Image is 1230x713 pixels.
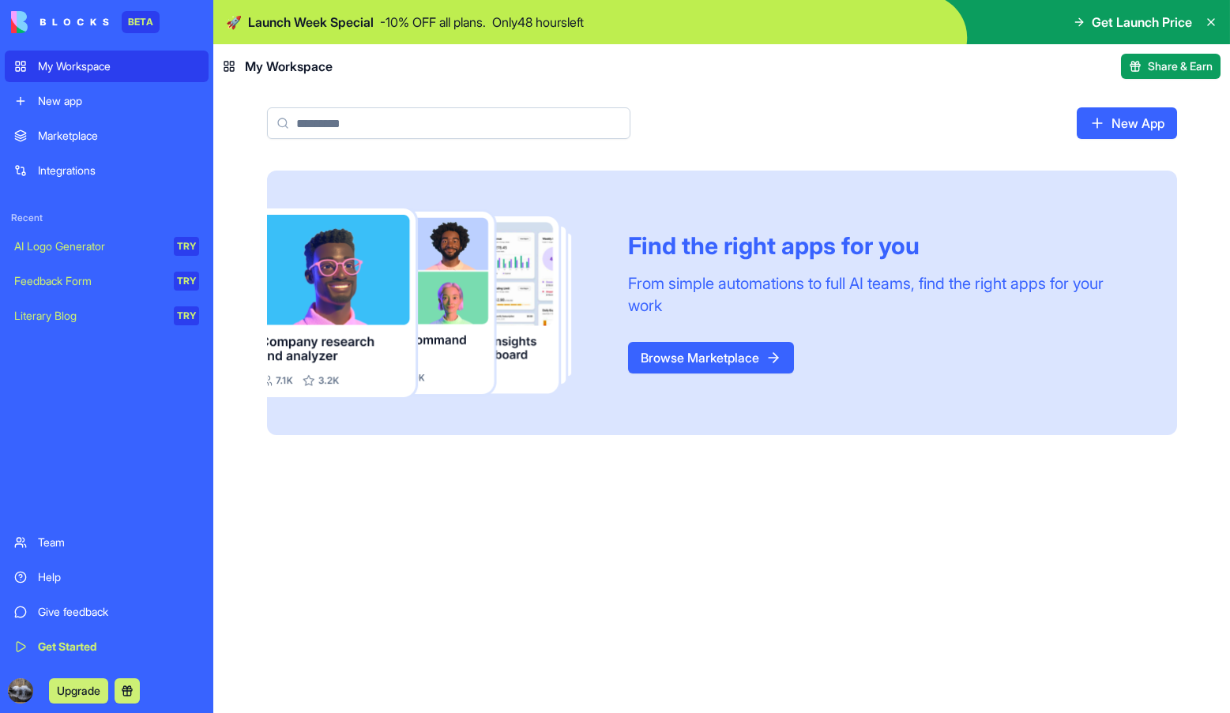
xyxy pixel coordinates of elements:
a: Give feedback [5,596,209,628]
span: Get Launch Price [1092,13,1192,32]
a: Literary BlogTRY [5,300,209,332]
div: BETA [122,11,160,33]
a: Marketplace [5,120,209,152]
span: My Workspace [245,57,333,76]
img: logo [11,11,109,33]
div: Literary Blog [14,308,163,324]
a: AI Logo GeneratorTRY [5,231,209,262]
img: ACg8ocJgASAD1jnoWnm4i8TGUrbWOT1I_QzDah8fcq-mhYo5By2df0YP=s96-c [8,678,33,704]
a: Upgrade [49,682,108,698]
p: Only 48 hours left [492,13,584,32]
span: Launch Week Special [248,13,374,32]
div: AI Logo Generator [14,238,163,254]
div: TRY [174,237,199,256]
a: Team [5,527,209,558]
div: Feedback Form [14,273,163,289]
span: 🚀 [226,13,242,32]
a: Feedback FormTRY [5,265,209,297]
a: Browse Marketplace [628,342,794,373]
div: Help [38,569,199,585]
a: Help [5,561,209,593]
a: BETA [11,11,160,33]
div: TRY [174,272,199,291]
img: Frame_181_egmpey.png [267,208,603,397]
div: Find the right apps for you [628,231,1139,260]
div: TRY [174,306,199,325]
div: Give feedback [38,604,199,620]
a: My Workspace [5,51,209,82]
button: Share & Earn [1121,54,1221,79]
div: From simple automations to full AI teams, find the right apps for your work [628,272,1139,317]
a: New App [1077,107,1177,139]
a: New app [5,85,209,117]
span: Share & Earn [1148,58,1213,74]
button: Upgrade [49,678,108,704]
div: Integrations [38,163,199,178]
div: Team [38,535,199,550]
a: Get Started [5,631,209,662]
div: Marketplace [38,128,199,144]
span: Recent [5,212,209,224]
a: Integrations [5,155,209,186]
p: - 10 % OFF all plans. [380,13,486,32]
div: New app [38,93,199,109]
div: My Workspace [38,58,199,74]
div: Get Started [38,639,199,655]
